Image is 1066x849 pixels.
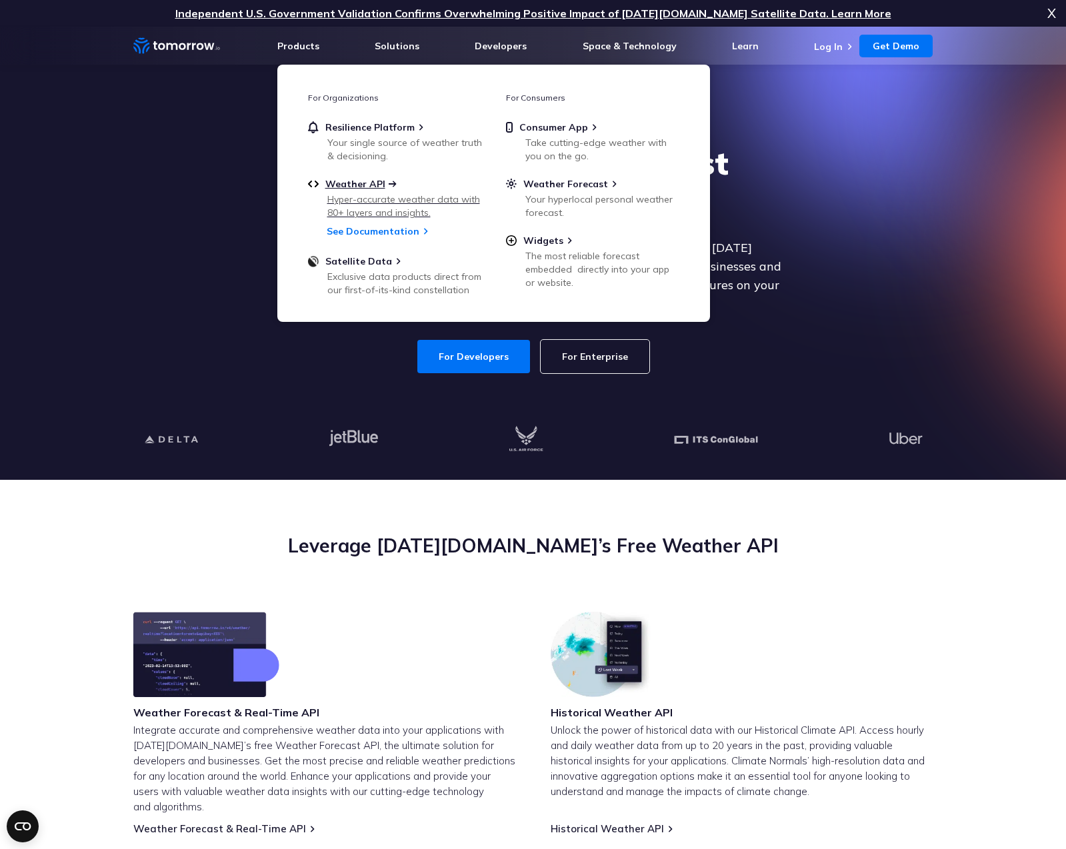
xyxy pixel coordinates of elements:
[541,340,649,373] a: For Enterprise
[551,722,933,799] p: Unlock the power of historical data with our Historical Climate API. Access hourly and daily weat...
[276,143,791,223] h1: Explore the World’s Best Weather API
[308,178,319,190] img: api.svg
[327,193,483,219] div: Hyper-accurate weather data with 80+ layers and insights.
[523,235,563,247] span: Widgets
[276,239,791,313] p: Get reliable and precise weather data through our free API. Count on [DATE][DOMAIN_NAME] for quic...
[175,7,891,20] a: Independent U.S. Government Validation Confirms Overwhelming Positive Impact of [DATE][DOMAIN_NAM...
[133,822,306,835] a: Weather Forecast & Real-Time API
[308,178,481,217] a: Weather APIHyper-accurate weather data with 80+ layers and insights.
[814,41,843,53] a: Log In
[506,235,517,247] img: plus-circle.svg
[308,93,481,103] h3: For Organizations
[525,193,681,219] div: Your hyperlocal personal weather forecast.
[325,121,415,133] span: Resilience Platform
[519,121,588,133] span: Consumer App
[277,40,319,52] a: Products
[133,533,933,558] h2: Leverage [DATE][DOMAIN_NAME]’s Free Weather API
[506,93,679,103] h3: For Consumers
[732,40,759,52] a: Learn
[325,255,392,267] span: Satellite Data
[133,722,516,814] p: Integrate accurate and comprehensive weather data into your applications with [DATE][DOMAIN_NAME]...
[308,255,319,267] img: satellite-data-menu.png
[523,178,608,190] span: Weather Forecast
[375,40,419,52] a: Solutions
[308,121,481,160] a: Resilience PlatformYour single source of weather truth & decisioning.
[551,822,664,835] a: Historical Weather API
[308,255,481,294] a: Satellite DataExclusive data products direct from our first-of-its-kind constellation
[506,235,679,287] a: WidgetsThe most reliable forecast embedded directly into your app or website.
[133,705,319,720] h3: Weather Forecast & Real-Time API
[583,40,677,52] a: Space & Technology
[506,121,513,133] img: mobile.svg
[551,705,673,720] h3: Historical Weather API
[7,810,39,842] button: Open CMP widget
[475,40,527,52] a: Developers
[506,178,517,190] img: sun.svg
[327,136,483,163] div: Your single source of weather truth & decisioning.
[417,340,530,373] a: For Developers
[325,178,385,190] span: Weather API
[506,121,679,160] a: Consumer AppTake cutting-edge weather with you on the go.
[327,225,419,237] a: See Documentation
[525,136,681,163] div: Take cutting-edge weather with you on the go.
[133,36,220,56] a: Home link
[308,121,319,133] img: bell.svg
[859,35,933,57] a: Get Demo
[506,178,679,217] a: Weather ForecastYour hyperlocal personal weather forecast.
[327,270,483,297] div: Exclusive data products direct from our first-of-its-kind constellation
[525,249,681,289] div: The most reliable forecast embedded directly into your app or website.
